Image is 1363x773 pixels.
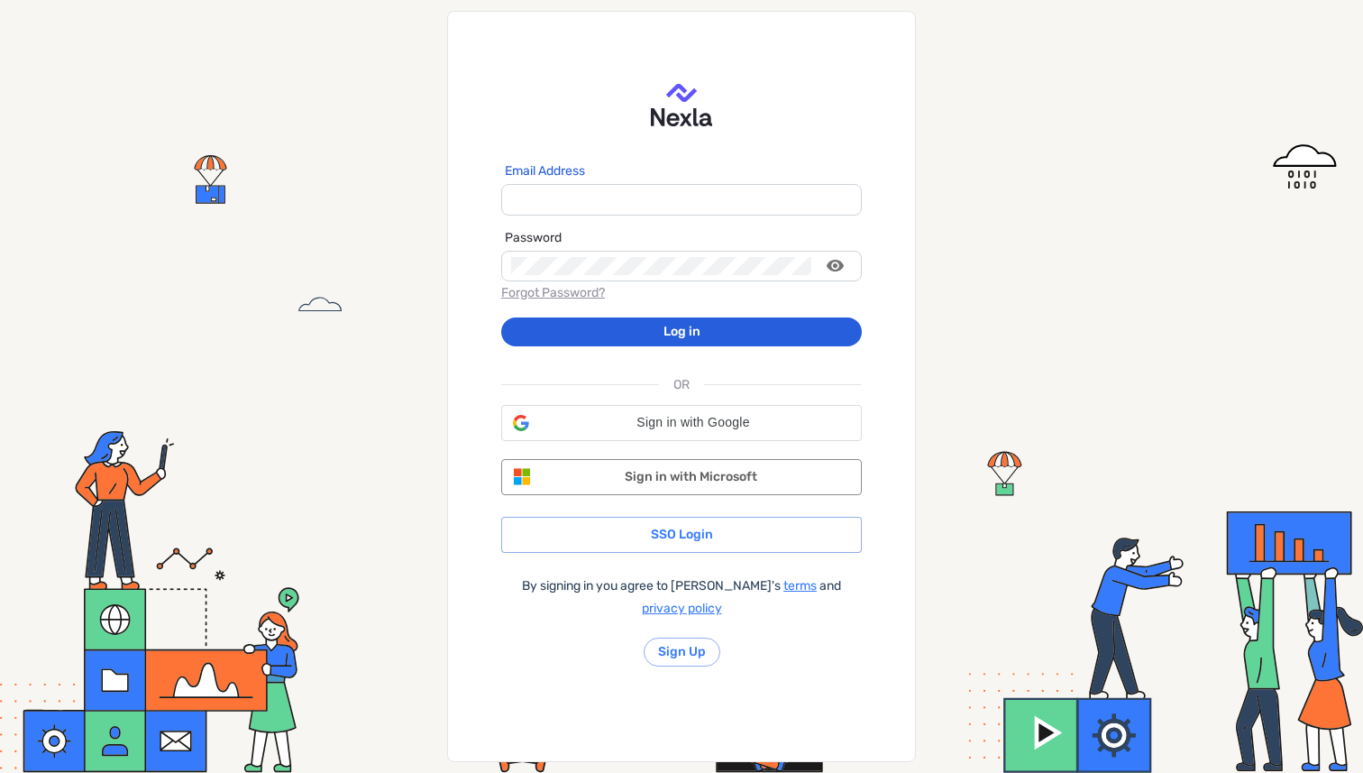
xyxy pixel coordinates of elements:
a: Sign Up [658,643,706,661]
a: terms [783,578,817,594]
img: logo [651,84,711,126]
div: By signing in you agree to [PERSON_NAME]'s and [501,575,862,620]
div: Sign in with Microsoft [520,465,861,488]
button: Log in [501,317,862,346]
a: Forgot Password? [501,285,605,300]
div: SSO Login [501,517,862,553]
label: Email Address [505,162,585,180]
span: Sign in with Google [536,411,850,434]
div: Sign in with Google [501,405,862,441]
label: Password [505,229,562,247]
button: Sign Up [644,638,720,667]
span: OR [673,373,690,396]
a: privacy policy [642,601,722,616]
